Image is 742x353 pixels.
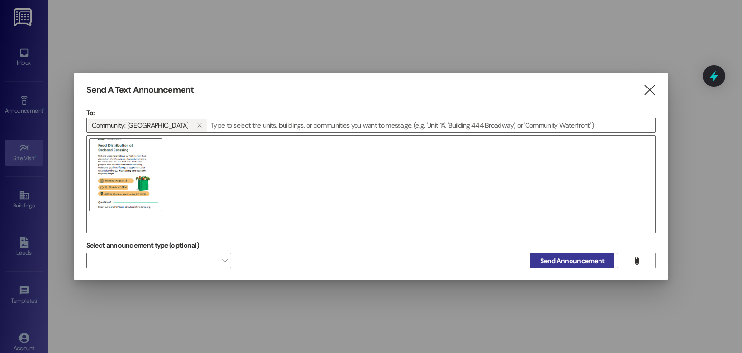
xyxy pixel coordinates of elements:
button: Community: Orchard Crossing [192,119,207,132]
p: To: [86,108,656,118]
button: Send Announcement [530,253,614,268]
label: Select announcement type (optional) [86,238,200,253]
img: adfcq78anflwwkwga4gc.png [89,138,163,212]
h3: Send A Text Announcement [86,85,194,96]
i:  [633,257,640,265]
span: Community: Orchard Crossing [92,119,188,132]
i:  [197,121,202,129]
i:  [643,85,656,95]
span: Send Announcement [540,256,604,266]
input: Type to select the units, buildings, or communities you want to message. (e.g. 'Unit 1A', 'Buildi... [208,118,655,132]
